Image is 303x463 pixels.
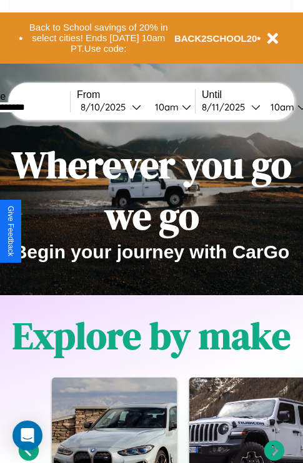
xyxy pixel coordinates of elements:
[149,101,182,113] div: 10am
[264,101,297,113] div: 10am
[202,101,251,113] div: 8 / 11 / 2025
[12,310,291,361] h1: Explore by make
[77,100,145,114] button: 8/10/2025
[77,89,195,100] label: From
[12,421,42,451] div: Open Intercom Messenger
[6,206,15,256] div: Give Feedback
[145,100,195,114] button: 10am
[174,33,257,44] b: BACK2SCHOOL20
[23,19,174,57] button: Back to School savings of 20% in select cities! Ends [DATE] 10am PT.Use code:
[81,101,132,113] div: 8 / 10 / 2025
